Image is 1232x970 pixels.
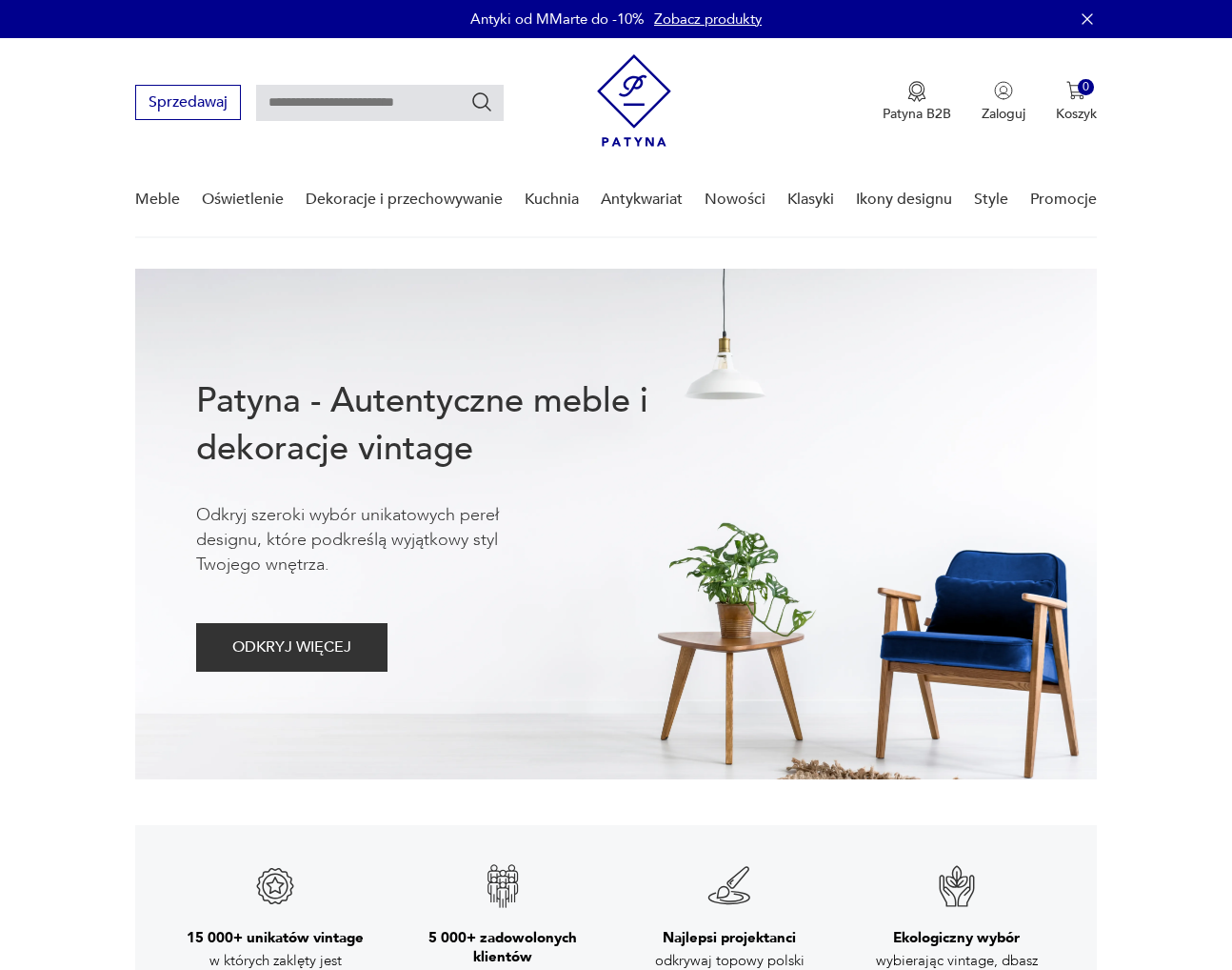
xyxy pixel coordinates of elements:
div: 0 [1078,79,1094,95]
p: Antyki od MMarte do -10% [470,10,645,29]
img: Ikonka użytkownika [994,81,1013,100]
h3: 15 000+ unikatów vintage [187,928,364,947]
p: Patyna B2B [883,105,951,123]
h1: Patyna - Autentyczne meble i dekoracje vintage [196,377,710,473]
button: Szukaj [470,91,493,113]
h3: Ekologiczny wybór [893,928,1020,947]
a: Antykwariat [601,163,683,236]
img: Ikona medalu [907,81,926,102]
a: Promocje [1030,163,1097,236]
button: Patyna B2B [883,81,951,123]
a: Ikona medaluPatyna B2B [883,81,951,123]
a: Ikony designu [856,163,952,236]
img: Znak gwarancji jakości [706,863,752,909]
h3: Najlepsi projektanci [663,928,796,947]
img: Patyna - sklep z meblami i dekoracjami vintage [597,54,671,147]
p: Koszyk [1056,105,1097,123]
a: Meble [135,163,180,236]
img: Ikona koszyka [1066,81,1085,100]
img: Znak gwarancji jakości [934,863,980,909]
h3: 5 000+ zadowolonych klientów [401,928,605,967]
a: ODKRYJ WIĘCEJ [196,642,387,656]
a: Dekoracje i przechowywanie [306,163,503,236]
a: Klasyki [787,163,834,236]
a: Sprzedawaj [135,97,241,111]
a: Kuchnia [525,163,579,236]
button: Zaloguj [982,81,1025,123]
a: Nowości [705,163,765,236]
button: ODKRYJ WIĘCEJ [196,623,387,672]
a: Style [974,163,1008,236]
button: Sprzedawaj [135,85,241,120]
p: Zaloguj [982,105,1025,123]
button: 0Koszyk [1056,81,1097,123]
img: Znak gwarancji jakości [252,863,298,909]
p: Odkryj szeroki wybór unikatowych pereł designu, które podkreślą wyjątkowy styl Twojego wnętrza. [196,503,558,577]
a: Oświetlenie [202,163,284,236]
img: Znak gwarancji jakości [480,863,526,909]
a: Zobacz produkty [654,10,762,29]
